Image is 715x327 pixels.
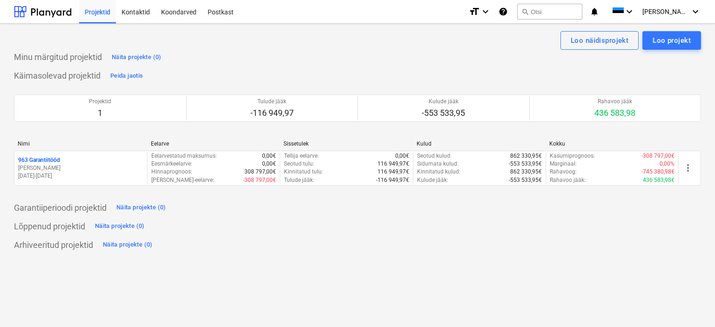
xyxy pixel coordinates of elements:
p: 862 330,95€ [510,168,542,176]
p: 308 797,00€ [244,168,276,176]
p: 436 583,98€ [643,176,675,184]
p: Tulude jääk [250,98,294,106]
div: Näita projekte (0) [95,221,145,232]
button: Näita projekte (0) [109,50,164,65]
i: notifications [590,6,599,17]
p: 116 949,97€ [378,168,409,176]
p: Kulude jääk [422,98,465,106]
p: 436 583,98 [594,107,635,119]
p: -553 533,95€ [509,176,542,184]
div: Eelarve [151,140,277,147]
p: Kulude jääk : [417,176,448,184]
p: Tellija eelarve : [284,152,319,160]
button: Peida jaotis [108,68,145,83]
span: more_vert [682,162,694,174]
p: Seotud tulu : [284,160,314,168]
p: 1 [89,107,111,119]
p: [DATE] - [DATE] [18,172,143,180]
button: Näita projekte (0) [114,200,169,215]
p: Rahavoo jääk : [550,176,586,184]
button: Otsi [517,4,582,20]
i: format_size [469,6,480,17]
p: -308 797,00€ [243,176,276,184]
p: -553 533,95 [422,107,465,119]
p: Lõppenud projektid [14,221,85,232]
p: Käimasolevad projektid [14,70,101,81]
p: Eelarvestatud maksumus : [151,152,217,160]
i: Abikeskus [499,6,508,17]
p: Rahavoog : [550,168,577,176]
div: Näita projekte (0) [103,240,153,250]
p: 0,00€ [262,152,276,160]
div: Näita projekte (0) [112,52,162,63]
button: Näita projekte (0) [101,238,155,253]
p: 0,00€ [262,160,276,168]
i: keyboard_arrow_down [480,6,491,17]
p: Marginaal : [550,160,577,168]
div: Loo projekt [653,34,691,47]
span: search [521,8,529,15]
p: Hinnaprognoos : [151,168,192,176]
div: Loo näidisprojekt [571,34,628,47]
p: Eesmärkeelarve : [151,160,192,168]
p: [PERSON_NAME] [18,164,143,172]
p: 116 949,97€ [378,160,409,168]
div: Nimi [18,140,143,147]
p: Minu märgitud projektid [14,52,102,63]
p: Projektid [89,98,111,106]
div: 963 Garantiitööd[PERSON_NAME][DATE]-[DATE] [18,156,143,180]
button: Loo näidisprojekt [560,31,639,50]
p: -553 533,95€ [509,160,542,168]
p: [PERSON_NAME]-eelarve : [151,176,214,184]
p: -745 380,98€ [641,168,675,176]
p: Tulude jääk : [284,176,314,184]
div: Sissetulek [283,140,409,147]
p: 862 330,95€ [510,152,542,160]
p: 0,00% [660,160,675,168]
p: Kinnitatud tulu : [284,168,323,176]
p: Kinnitatud kulud : [417,168,460,176]
i: keyboard_arrow_down [690,6,701,17]
p: -116 949,97€ [376,176,409,184]
p: -116 949,97 [250,107,294,119]
button: Loo projekt [642,31,701,50]
div: Kokku [549,140,675,147]
p: Rahavoo jääk [594,98,635,106]
button: Näita projekte (0) [93,219,147,234]
p: Sidumata kulud : [417,160,459,168]
p: 963 Garantiitööd [18,156,60,164]
p: Kasumiprognoos : [550,152,595,160]
p: -308 797,00€ [641,152,675,160]
p: Seotud kulud : [417,152,452,160]
span: [PERSON_NAME] [642,8,689,15]
div: Kulud [417,140,542,147]
p: Garantiiperioodi projektid [14,202,107,214]
i: keyboard_arrow_down [624,6,635,17]
div: Peida jaotis [110,71,143,81]
p: Arhiveeritud projektid [14,240,93,251]
p: 0,00€ [395,152,409,160]
div: Näita projekte (0) [116,202,166,213]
